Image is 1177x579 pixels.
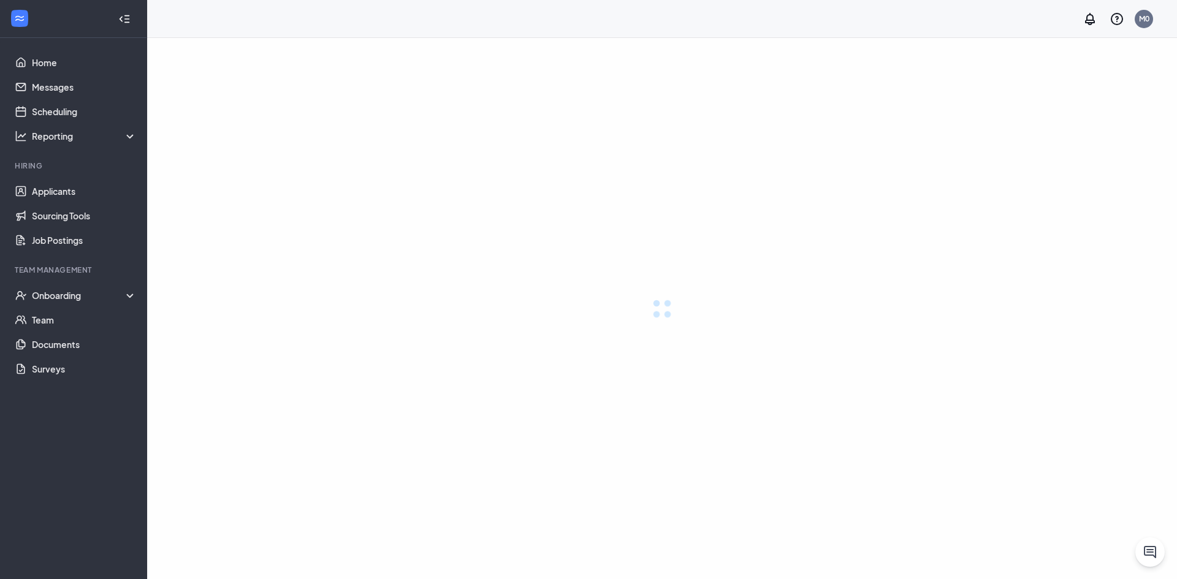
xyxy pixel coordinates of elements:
[1143,545,1157,559] svg: ChatActive
[32,203,137,228] a: Sourcing Tools
[1083,12,1097,26] svg: Notifications
[32,50,137,75] a: Home
[13,12,26,25] svg: WorkstreamLogo
[118,13,131,25] svg: Collapse
[1110,12,1124,26] svg: QuestionInfo
[15,130,27,142] svg: Analysis
[32,332,137,357] a: Documents
[15,265,134,275] div: Team Management
[32,308,137,332] a: Team
[32,228,137,252] a: Job Postings
[1135,537,1165,567] button: ChatActive
[32,179,137,203] a: Applicants
[32,75,137,99] a: Messages
[32,99,137,124] a: Scheduling
[15,161,134,171] div: Hiring
[32,289,137,301] div: Onboarding
[32,357,137,381] a: Surveys
[32,130,137,142] div: Reporting
[1139,13,1149,24] div: M0
[15,289,27,301] svg: UserCheck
